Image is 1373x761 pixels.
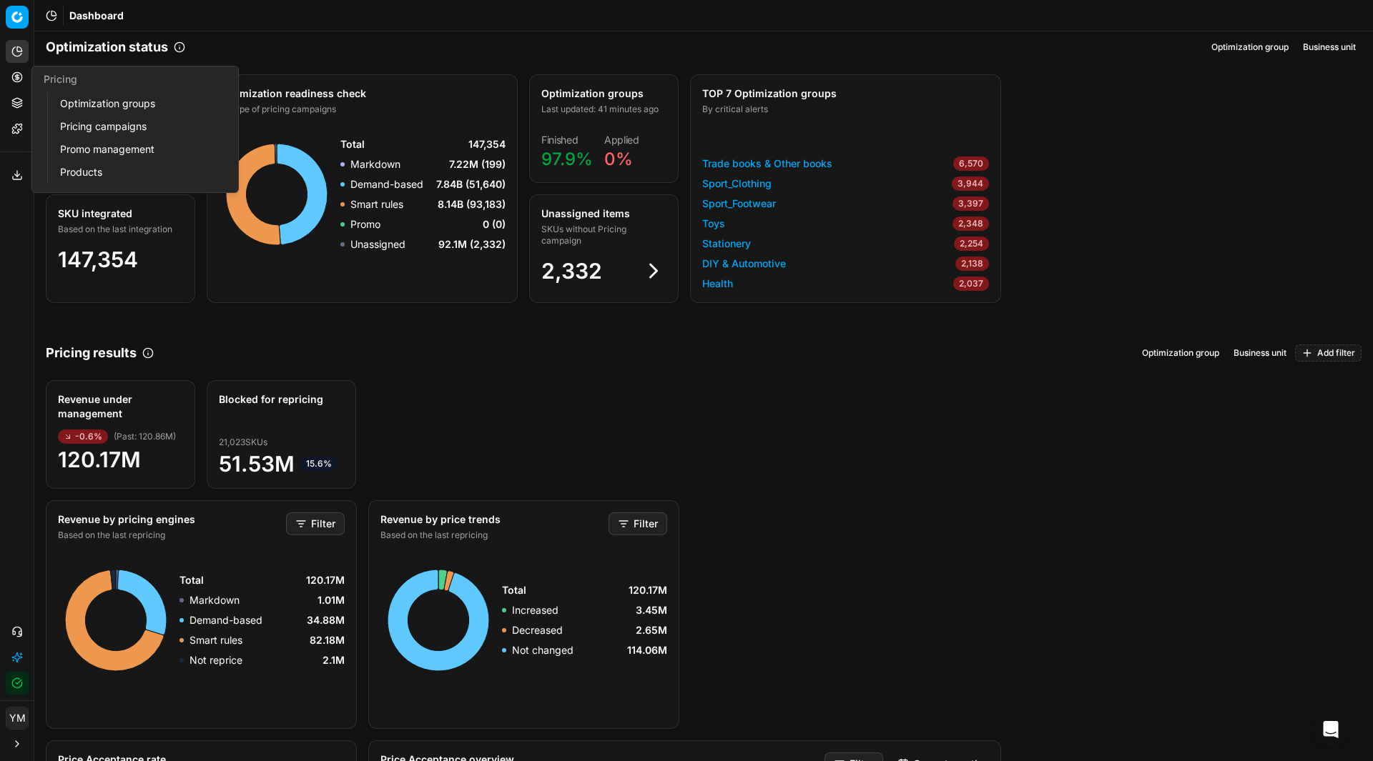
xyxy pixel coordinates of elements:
dt: Finished [541,135,593,145]
span: Total [179,573,204,587]
a: Products [54,162,221,182]
a: Pricing campaigns [54,116,221,136]
span: Dashboard [69,9,124,23]
span: 3,397 [953,197,989,211]
a: Trade books & Other books [702,156,832,171]
a: Sport_Footwear [702,197,776,211]
p: Increased [512,603,558,617]
p: Not reprice [190,653,242,667]
div: Last updated: 41 minutes ago [541,104,664,115]
p: Unassigned [350,237,405,252]
span: -0.6% [58,429,108,444]
a: Promo management [54,139,221,159]
span: 2.65M [636,623,667,637]
span: 21,023 SKUs [219,437,267,448]
button: Optimization group [1206,39,1294,56]
div: SKUs without Pricing campaign [541,224,664,247]
span: 7.84B (51,640) [436,177,506,192]
p: Promo [350,217,380,232]
span: 147,354 [58,247,138,272]
div: Unassigned items [541,207,664,221]
button: YM [6,707,29,730]
p: Decreased [512,623,563,637]
span: 2,254 [954,237,989,251]
span: 92.1M (2,332) [438,237,506,252]
p: Markdown [190,593,240,607]
span: 15.6% [300,457,338,471]
span: 0 (0) [483,217,506,232]
p: Not changed [512,643,574,657]
nav: breadcrumb [69,9,124,23]
div: By type of pricing campaigns [219,104,503,115]
p: Demand-based [350,177,423,192]
span: ( Past : 120.86M ) [114,431,176,442]
dt: Applied [604,135,639,145]
div: Revenue under management [58,392,180,421]
a: DIY & Automotive [702,257,786,271]
div: Revenue by pricing engines [58,512,283,527]
a: Toys [702,217,725,231]
span: 82.18M [310,633,345,647]
span: Total [340,137,365,151]
div: SKU integrated [58,207,180,221]
p: Smart rules [350,197,403,212]
span: 120.17M [58,447,183,472]
span: 3,944 [952,176,989,191]
a: Optimization groups [54,94,221,114]
div: Based on the last repricing [58,529,283,541]
div: Based on the last repricing [380,529,606,541]
span: 114.06M [627,643,667,657]
span: 2.1M [323,653,345,667]
div: By critical alerts [702,104,986,115]
div: Optimization groups [541,86,664,101]
span: 120.17M [629,583,667,597]
span: 7.22M (199) [449,157,506,171]
span: 51.53M [219,451,344,477]
button: Add filter [1295,344,1362,362]
span: 6,570 [953,156,989,171]
span: 8.14B (93,183) [438,197,506,212]
div: Blocked for repricing [219,392,341,407]
button: Business unit [1297,39,1362,56]
button: Filter [609,512,667,535]
span: 2,138 [955,257,989,271]
span: 2,348 [953,217,989,231]
p: Demand-based [190,613,262,627]
div: Based on the last integration [58,224,180,235]
div: TOP 7 Optimization groups [702,86,986,101]
span: Total [502,583,526,597]
span: 3.45M [636,603,667,617]
div: Optimization readiness check [219,86,503,101]
span: 0% [604,149,633,169]
div: Open Intercom Messenger [1314,712,1348,747]
div: Revenue by price trends [380,512,606,527]
h2: Optimization status [46,37,168,57]
span: YM [6,707,28,729]
span: Pricing [44,73,77,85]
span: 1.01M [318,593,345,607]
span: 2,037 [953,277,989,291]
p: Markdown [350,157,400,171]
button: Filter [286,512,345,535]
button: Business unit [1228,344,1292,362]
span: 2,332 [541,258,602,284]
button: Optimization group [1136,344,1225,362]
span: 34.88M [307,613,345,627]
a: Stationery [702,237,751,251]
span: 97.9% [541,149,593,169]
a: Health [702,277,733,291]
span: 147,354 [468,137,506,151]
h2: Pricing results [46,343,137,363]
a: Sport_Clothing [702,176,772,191]
p: Smart rules [190,633,242,647]
span: 120.17M [306,573,345,587]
